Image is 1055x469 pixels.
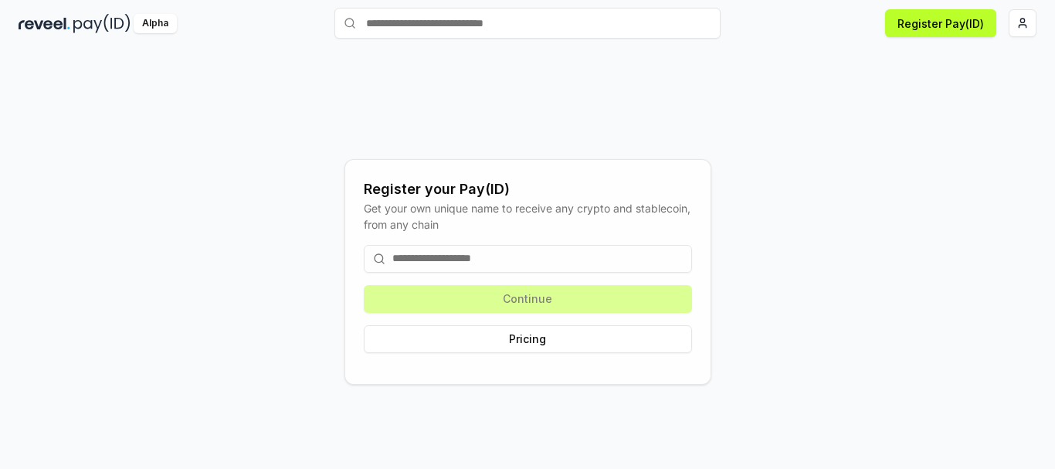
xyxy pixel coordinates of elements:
div: Get your own unique name to receive any crypto and stablecoin, from any chain [364,200,692,233]
img: reveel_dark [19,14,70,33]
button: Pricing [364,325,692,353]
img: pay_id [73,14,131,33]
div: Register your Pay(ID) [364,178,692,200]
div: Alpha [134,14,177,33]
button: Register Pay(ID) [885,9,996,37]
